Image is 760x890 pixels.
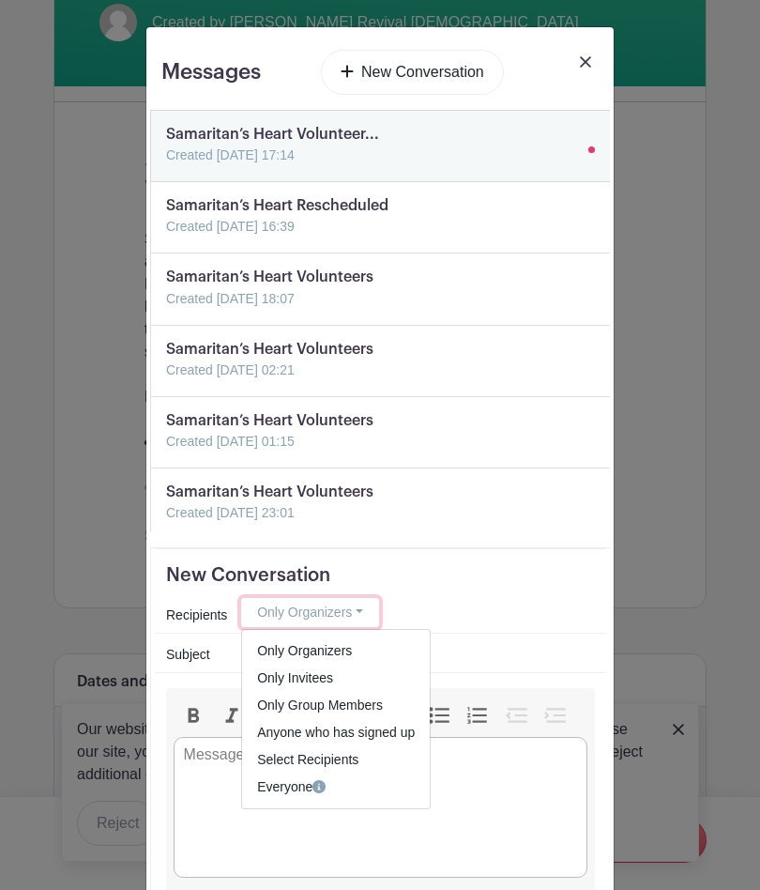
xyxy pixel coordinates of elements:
[242,719,430,746] a: Anyone who has signed up
[166,564,595,587] h5: New Conversation
[242,774,430,801] a: Everyone
[174,703,213,728] button: Bold
[242,746,430,774] a: Select Recipients
[242,692,430,719] a: Only Group Members
[321,50,504,95] a: New Conversation
[419,703,459,728] button: Bullets
[155,602,230,629] div: Recipients
[161,59,261,84] h3: Messages
[155,641,230,668] div: Subject
[586,703,626,728] button: Undo
[580,56,591,68] img: close_button-5f87c8562297e5c2d7936805f587ecaba9071eb48480494691a3f1689db116b3.svg
[497,703,537,728] button: Decrease Level
[242,637,430,665] a: Only Organizers
[241,598,379,627] button: Only Organizers
[458,703,497,728] button: Numbers
[242,665,430,692] a: Only Invitees
[213,703,252,728] button: Italic
[536,703,575,728] button: Increase Level
[257,752,358,767] span: translation missing: en.conversations.conversation_types.select_recipients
